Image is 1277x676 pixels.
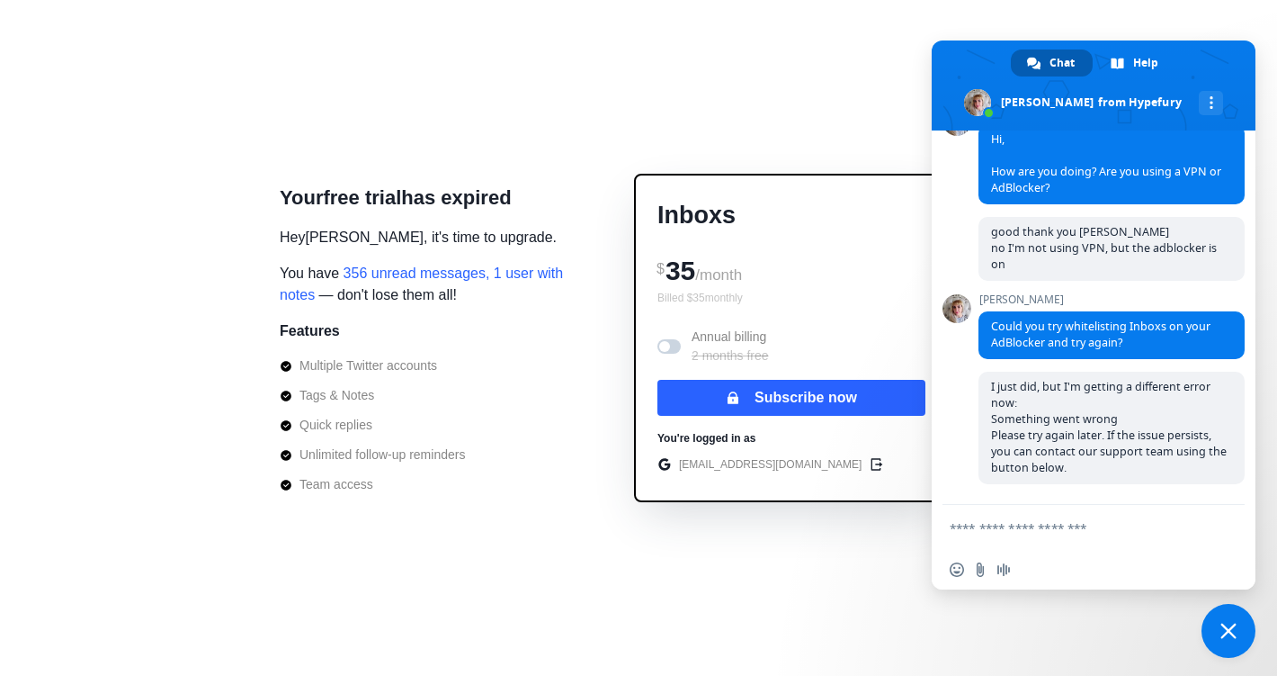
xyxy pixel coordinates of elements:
[950,520,1198,536] textarea: Compose your message...
[280,475,465,494] li: Team access
[991,131,1221,195] span: Hi, How are you doing? Are you using a VPN or AdBlocker?
[991,224,1217,272] span: good thank you [PERSON_NAME] no I'm not using VPN, but the adblocker is on
[865,454,887,475] button: edit
[1049,50,1075,77] span: Chat
[950,563,964,577] span: Insert an emoji
[657,290,925,306] p: Billed $ 35 monthly
[679,456,862,473] p: [EMAIL_ADDRESS][DOMAIN_NAME]
[280,227,557,248] p: Hey [PERSON_NAME] , it's time to upgrade.
[280,356,465,375] li: Multiple Twitter accounts
[1133,50,1158,77] span: Help
[692,347,769,365] p: 2 months free
[657,197,925,234] p: Inboxs
[1199,91,1223,115] div: More channels
[280,263,585,306] span: You have — don't lose them all!
[280,446,465,464] li: Unlimited follow-up reminders
[991,319,1210,350] span: Could you try whitelisting Inboxs on your AdBlocker and try again?
[280,386,465,405] li: Tags & Notes
[280,266,563,302] span: 356 unread messages, 1 user with notes
[1094,50,1176,77] div: Help
[657,380,925,416] button: Subscribe now
[1011,50,1093,77] div: Chat
[1201,604,1255,658] div: Close chat
[695,266,742,284] span: /month
[657,430,755,446] p: You're logged in as
[978,293,1245,306] span: [PERSON_NAME]
[973,563,987,577] span: Send a file
[656,261,665,276] span: $
[996,563,1011,577] span: Audio message
[280,416,465,435] li: Quick replies
[657,248,925,290] div: 35
[280,183,512,212] p: Your free trial has expired
[692,328,769,365] p: Annual billing
[991,379,1227,475] span: I just did, but I'm getting a different error now: Something went wrong Please try again later. I...
[280,320,340,342] p: Features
